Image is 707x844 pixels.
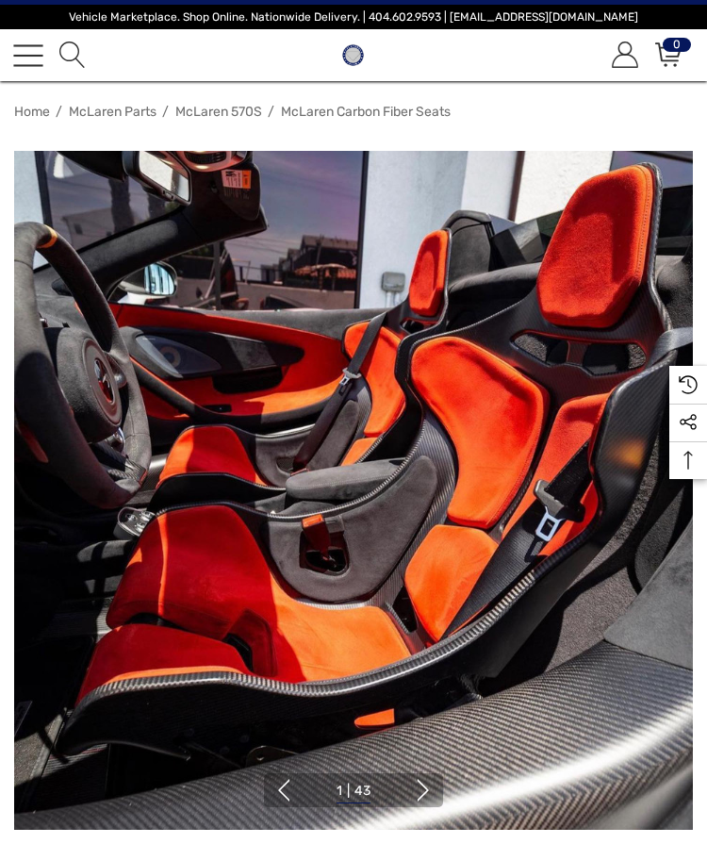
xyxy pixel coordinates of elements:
[281,104,451,120] span: McLaren Carbon Fiber Seats
[272,779,295,802] button: Go to slide 43 of 43
[652,42,682,68] a: Cart with 0 items
[337,783,342,799] span: 1
[609,42,638,68] a: Sign in
[663,38,691,52] span: 0
[59,41,86,68] svg: Search
[679,413,698,432] svg: Social Media
[612,41,638,68] svg: Account
[13,54,43,56] span: Toggle menu
[281,104,479,120] a: McLaren Carbon Fiber Seats
[14,95,693,128] nav: Breadcrumb
[669,451,707,470] svg: Top
[14,151,693,830] img: McLaren Senna Seats
[337,40,369,71] img: Players Club | Cars For Sale
[655,41,682,68] svg: Review Your Cart
[69,104,156,120] a: McLaren Parts
[679,375,698,394] svg: Recently Viewed
[354,783,370,799] span: 43
[14,104,50,120] a: Home
[13,41,43,71] a: Toggle menu
[412,779,435,802] button: Go to slide 2 of 43
[57,42,86,68] a: Search
[337,780,370,803] button: Go to slide 1 of 43, active
[175,104,262,120] a: McLaren 570S
[69,10,638,24] span: Vehicle Marketplace. Shop Online. Nationwide Delivery. | 404.602.9593 | [EMAIL_ADDRESS][DOMAIN_NAME]
[347,783,350,799] span: |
